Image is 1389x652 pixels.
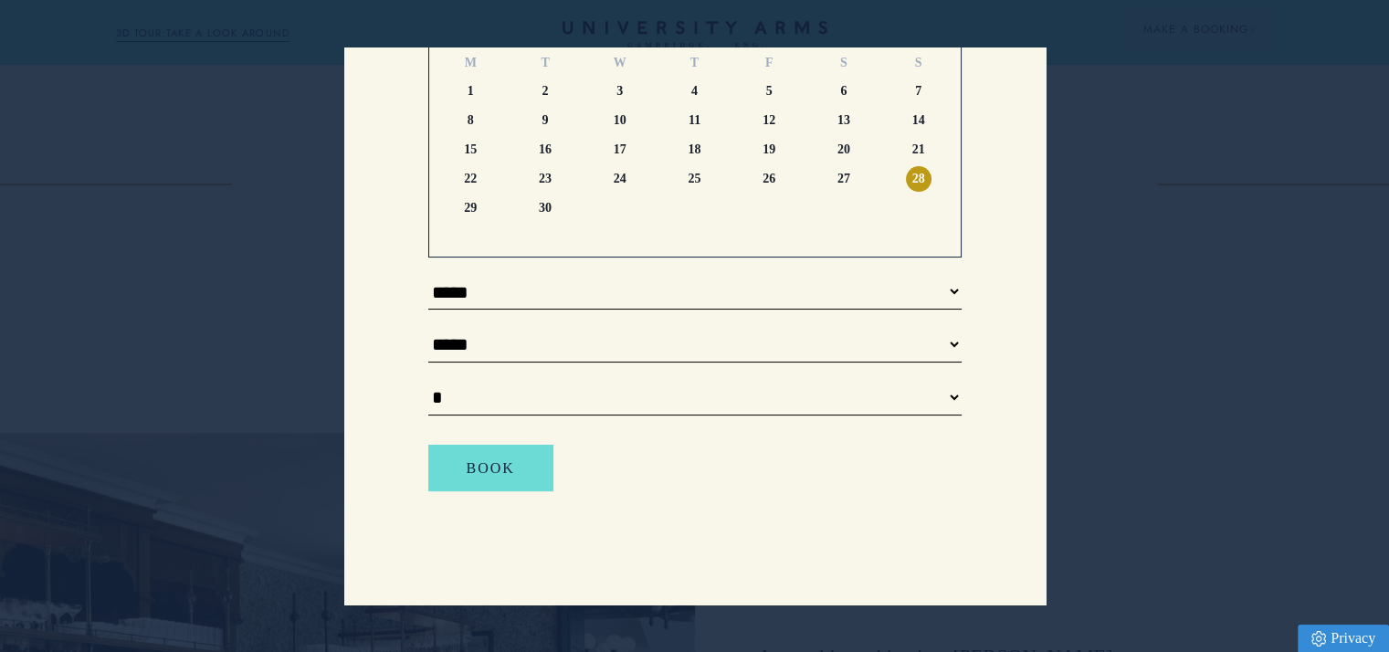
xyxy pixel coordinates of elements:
[583,53,658,77] div: W
[458,108,483,133] span: Monday 8 June 2026
[831,79,857,104] span: Saturday 6 June 2026
[1311,631,1326,647] img: Privacy
[458,137,483,163] span: Monday 15 June 2026
[906,79,931,104] span: Sunday 7 June 2026
[508,53,583,77] div: T
[607,79,633,104] span: Wednesday 3 June 2026
[831,108,857,133] span: Saturday 13 June 2026
[731,53,806,77] div: F
[756,137,782,163] span: Friday 19 June 2026
[756,166,782,192] span: Friday 26 June 2026
[906,108,931,133] span: Sunday 14 June 2026
[906,166,931,192] span: Sunday 28 June 2026
[428,445,553,491] a: Book
[681,137,707,163] span: Thursday 18 June 2026
[532,195,558,221] span: Tuesday 30 June 2026
[458,166,483,192] span: Monday 22 June 2026
[806,53,881,77] div: S
[607,166,633,192] span: Wednesday 24 June 2026
[831,137,857,163] span: Saturday 20 June 2026
[607,108,633,133] span: Wednesday 10 June 2026
[881,53,956,77] div: S
[532,137,558,163] span: Tuesday 16 June 2026
[756,108,782,133] span: Friday 12 June 2026
[906,137,931,163] span: Sunday 21 June 2026
[831,166,857,192] span: Saturday 27 June 2026
[532,79,558,104] span: Tuesday 2 June 2026
[681,166,707,192] span: Thursday 25 June 2026
[458,195,483,221] span: Monday 29 June 2026
[434,53,509,77] div: M
[458,79,483,104] span: Monday 1 June 2026
[681,79,707,104] span: Thursday 4 June 2026
[681,108,707,133] span: Thursday 11 June 2026
[532,166,558,192] span: Tuesday 23 June 2026
[756,79,782,104] span: Friday 5 June 2026
[532,108,558,133] span: Tuesday 9 June 2026
[1298,625,1389,652] a: Privacy
[607,137,633,163] span: Wednesday 17 June 2026
[658,53,732,77] div: T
